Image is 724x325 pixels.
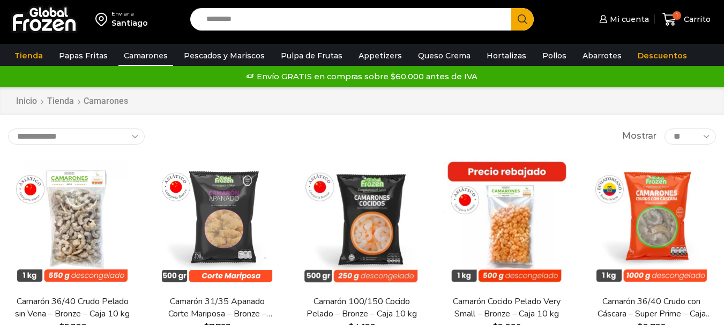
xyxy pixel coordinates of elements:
a: Tienda [47,95,74,108]
h1: Camarones [84,96,128,106]
a: 1 Carrito [660,7,713,32]
button: Search button [511,8,534,31]
select: Pedido de la tienda [8,129,145,145]
a: Mi cuenta [596,9,649,30]
a: Pollos [537,46,572,66]
a: Camarón 36/40 Crudo con Cáscara – Super Prime – Caja 10 kg [594,296,710,320]
a: Abarrotes [577,46,627,66]
a: Descuentos [632,46,692,66]
a: Camarón Cocido Pelado Very Small – Bronze – Caja 10 kg [449,296,565,320]
span: Mostrar [622,130,656,142]
a: Pescados y Mariscos [178,46,270,66]
span: Carrito [681,14,711,25]
a: Camarones [118,46,173,66]
a: Papas Fritas [54,46,113,66]
div: Enviar a [111,10,148,18]
a: Inicio [16,95,38,108]
a: Appetizers [353,46,407,66]
span: 1 [673,11,681,20]
a: Pulpa de Frutas [275,46,348,66]
img: address-field-icon.svg [95,10,111,28]
a: Tienda [9,46,48,66]
a: Hortalizas [481,46,532,66]
span: Mi cuenta [607,14,649,25]
a: Camarón 31/35 Apanado Corte Mariposa – Bronze – Caja 5 kg [159,296,275,320]
a: Camarón 36/40 Crudo Pelado sin Vena – Bronze – Caja 10 kg [14,296,130,320]
a: Camarón 100/150 Cocido Pelado – Bronze – Caja 10 kg [304,296,420,320]
div: Santiago [111,18,148,28]
nav: Breadcrumb [16,95,128,108]
a: Queso Crema [413,46,476,66]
